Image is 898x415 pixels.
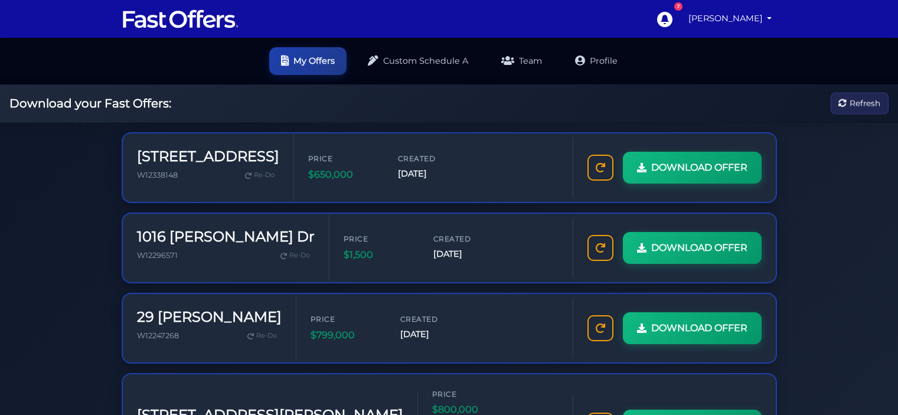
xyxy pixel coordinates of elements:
iframe: Customerly Messenger Launcher [853,369,889,404]
a: 7 [651,5,678,32]
a: Re-Do [243,328,282,344]
a: DOWNLOAD OFFER [623,312,762,344]
span: Refresh [850,97,880,110]
span: $799,000 [311,328,381,343]
span: [DATE] [398,167,469,181]
button: Refresh [831,93,889,115]
span: Re-Do [254,170,275,181]
a: Team [489,47,554,75]
span: DOWNLOAD OFFER [651,240,747,256]
span: DOWNLOAD OFFER [651,160,747,175]
h2: Download your Fast Offers: [9,96,171,110]
a: My Offers [269,47,347,75]
h3: [STREET_ADDRESS] [137,148,279,165]
a: DOWNLOAD OFFER [623,152,762,184]
span: [DATE] [400,328,471,341]
div: 7 [674,2,683,11]
a: Custom Schedule A [356,47,480,75]
a: Re-Do [276,248,315,263]
span: Created [398,153,469,164]
span: W12296571 [137,251,178,260]
a: [PERSON_NAME] [684,7,777,30]
span: DOWNLOAD OFFER [651,321,747,336]
span: Created [433,233,504,244]
span: [DATE] [433,247,504,261]
a: DOWNLOAD OFFER [623,232,762,264]
span: W12338148 [137,171,178,179]
span: $650,000 [308,167,379,182]
span: Price [311,313,381,325]
span: Re-Do [256,331,277,341]
h3: 1016 [PERSON_NAME] Dr [137,228,315,246]
h3: 29 [PERSON_NAME] [137,309,282,326]
a: Re-Do [240,168,279,183]
span: Re-Do [289,250,310,261]
a: Profile [563,47,629,75]
span: $1,500 [344,247,414,263]
span: Price [432,388,503,400]
span: Created [400,313,471,325]
span: Price [344,233,414,244]
span: Price [308,153,379,164]
span: W12247268 [137,331,179,340]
